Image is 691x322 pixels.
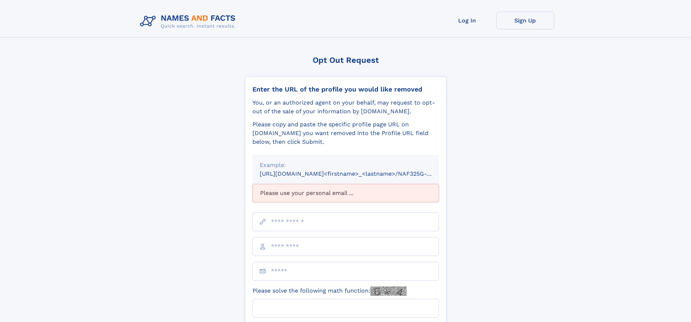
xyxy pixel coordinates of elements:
div: Please use your personal email ... [252,184,439,202]
div: Example: [260,161,432,170]
label: Please solve the following math function: [252,286,407,296]
img: Logo Names and Facts [137,12,242,31]
div: Enter the URL of the profile you would like removed [252,85,439,93]
a: Sign Up [496,12,554,29]
a: Log In [438,12,496,29]
small: [URL][DOMAIN_NAME]<firstname>_<lastname>/NAF325G-xxxxxxxx [260,170,453,177]
div: Please copy and paste the specific profile page URL on [DOMAIN_NAME] you want removed into the Pr... [252,120,439,146]
div: Opt Out Request [245,56,447,65]
div: You, or an authorized agent on your behalf, may request to opt-out of the sale of your informatio... [252,98,439,116]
